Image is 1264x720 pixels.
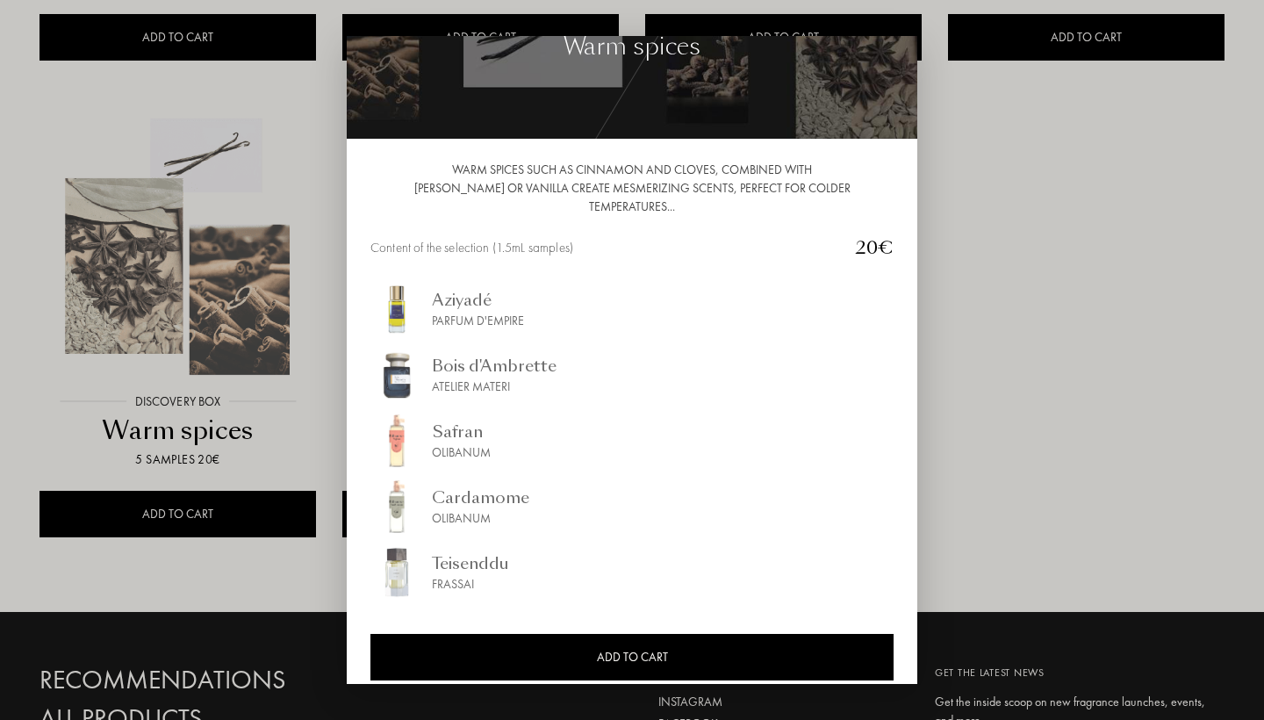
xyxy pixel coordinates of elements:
[370,283,423,335] img: img_sommelier
[432,551,509,575] div: Teisenddu
[841,234,894,261] div: 20€
[432,575,509,594] div: Frassai
[432,312,524,330] div: Parfum d'Empire
[432,509,529,528] div: Olibanum
[370,546,423,599] img: img_sommelier
[370,349,423,401] img: img_sommelier
[432,486,529,509] div: Cardamome
[564,28,700,65] div: Warm spices
[432,420,491,443] div: Safran
[370,414,423,467] img: img_sommelier
[432,378,557,396] div: Atelier Materi
[370,349,894,401] a: img_sommelierBois d'AmbretteAtelier Materi
[432,443,491,462] div: Olibanum
[370,161,894,216] div: Warm spices such as cinnamon and cloves, combined with [PERSON_NAME] or vanilla create mesmerizin...
[370,546,894,599] a: img_sommelierTeisendduFrassai
[432,288,524,312] div: Aziyadé
[432,354,557,378] div: Bois d'Ambrette
[370,480,423,533] img: img_sommelier
[370,634,894,680] div: ADD TO CART
[370,238,841,258] div: Content of the selection (1.5mL samples)
[370,283,894,335] a: img_sommelierAziyadéParfum d'Empire
[370,414,894,467] a: img_sommelierSafranOlibanum
[370,480,894,533] a: img_sommelierCardamomeOlibanum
